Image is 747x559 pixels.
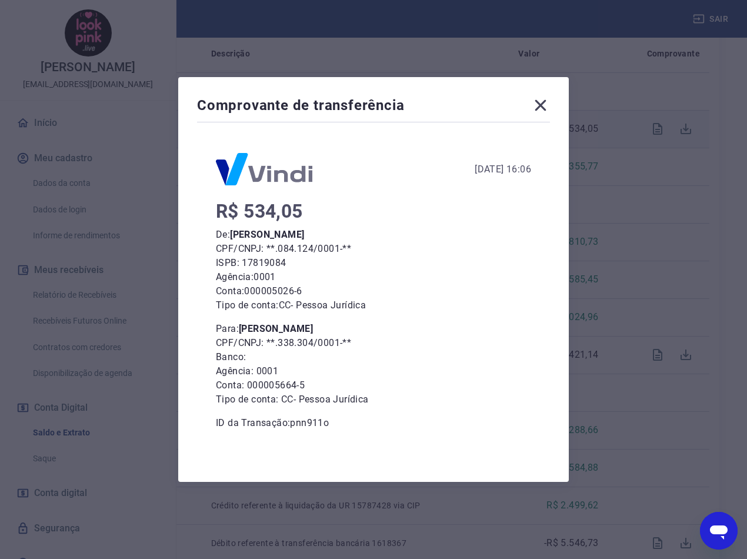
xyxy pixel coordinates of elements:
img: Logo [216,153,312,185]
div: Comprovante de transferência [197,96,550,119]
b: [PERSON_NAME] [239,323,313,334]
p: Conta: 000005026-6 [216,284,531,298]
p: Para: [216,322,531,336]
p: CPF/CNPJ: **.084.124/0001-** [216,242,531,256]
p: De: [216,228,531,242]
p: ISPB: 17819084 [216,256,531,270]
p: ID da Transação: pnn911o [216,416,531,430]
p: Agência: 0001 [216,364,531,378]
p: CPF/CNPJ: **.338.304/0001-** [216,336,531,350]
p: Banco: [216,350,531,364]
span: R$ 534,05 [216,200,303,222]
p: Tipo de conta: CC - Pessoa Jurídica [216,298,531,312]
p: Tipo de conta: CC - Pessoa Jurídica [216,392,531,407]
iframe: 메시징 창을 시작하는 버튼 [700,512,738,550]
b: [PERSON_NAME] [230,229,304,240]
div: [DATE] 16:06 [475,162,531,177]
p: Agência: 0001 [216,270,531,284]
p: Conta: 000005664-5 [216,378,531,392]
